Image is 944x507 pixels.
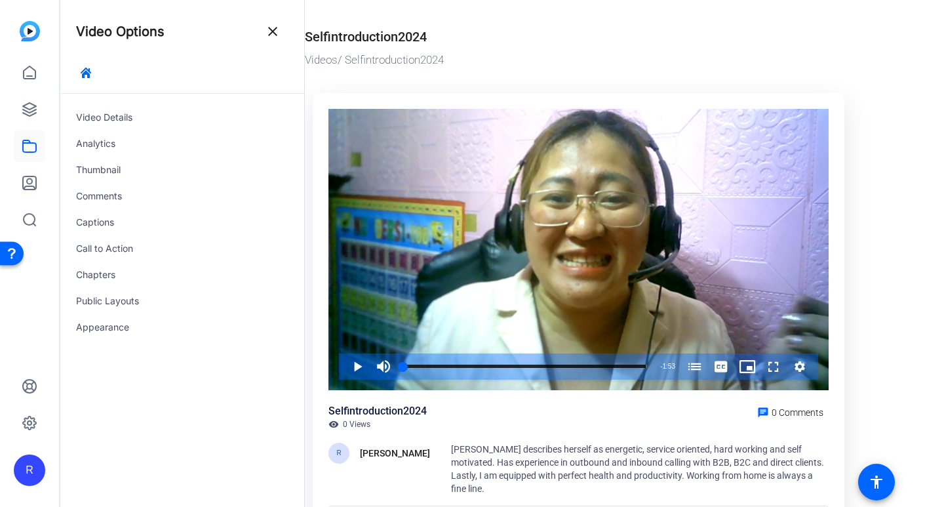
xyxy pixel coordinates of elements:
mat-icon: chat [757,407,769,418]
div: Comments [60,183,304,209]
h4: Video Options [76,24,165,39]
button: Captions [708,354,734,380]
div: Selfintroduction2024 [305,27,427,47]
button: Picture-in-Picture [734,354,760,380]
span: 0 Views [343,419,370,430]
div: Call to Action [60,235,304,262]
div: Selfintroduction2024 [328,403,427,419]
button: Play [344,354,370,380]
div: [PERSON_NAME] [360,445,430,461]
div: Captions [60,209,304,235]
button: Fullscreen [760,354,787,380]
button: Chapters [682,354,708,380]
div: Thumbnail [60,157,304,183]
div: Chapters [60,262,304,288]
img: blue-gradient.svg [20,21,40,41]
mat-icon: visibility [328,419,339,430]
span: 0 Comments [772,407,823,418]
mat-icon: close [265,24,281,39]
span: [PERSON_NAME] describes herself as energetic, service oriented, hard working and self motivated. ... [451,444,824,494]
a: Videos [305,53,338,66]
mat-icon: accessibility [869,474,884,490]
div: Appearance [60,314,304,340]
div: Public Layouts [60,288,304,314]
span: - [660,363,662,370]
div: Progress Bar [403,365,647,368]
span: 1:53 [663,363,675,370]
button: Mute [370,354,397,380]
div: / Selfintroduction2024 [305,52,852,69]
div: R [328,443,349,464]
div: Video Player [328,109,829,390]
div: R [14,455,45,486]
div: Video Details [60,104,304,131]
div: Analytics [60,131,304,157]
a: 0 Comments [752,403,829,419]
